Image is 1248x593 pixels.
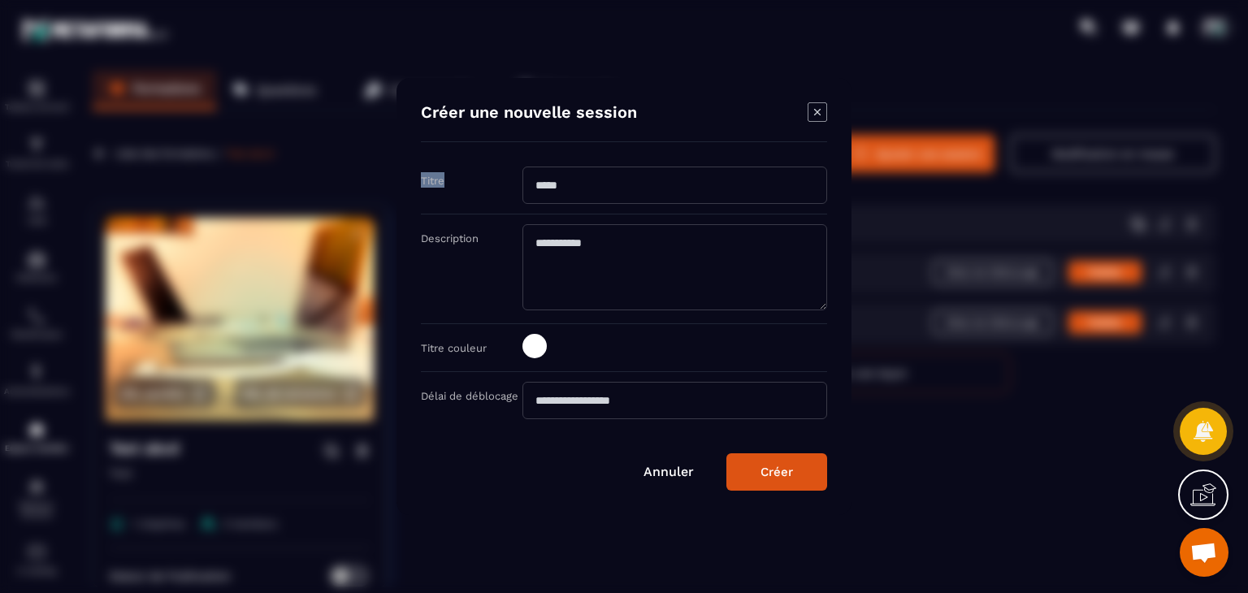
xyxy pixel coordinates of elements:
h4: Créer une nouvelle session [421,102,637,125]
a: Ouvrir le chat [1180,528,1228,577]
label: Délai de déblocage [421,390,518,402]
a: Annuler [643,464,694,479]
label: Description [421,232,479,245]
div: Créer [760,465,793,479]
label: Titre [421,175,444,187]
label: Titre couleur [421,342,487,354]
button: Créer [726,453,827,491]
